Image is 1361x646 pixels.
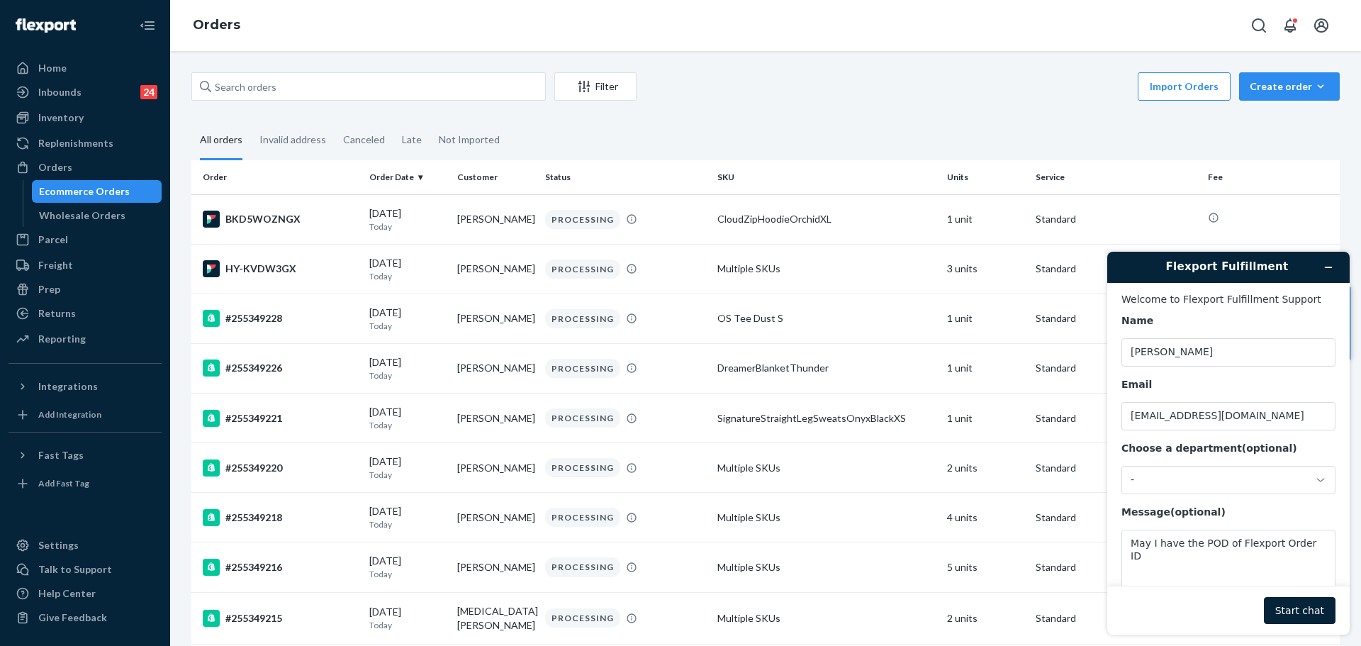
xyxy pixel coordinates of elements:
a: Add Integration [9,403,162,426]
div: OS Tee Dust S [717,311,936,325]
p: Today [369,270,446,282]
button: Talk to Support [9,558,162,581]
div: Canceled [343,121,385,158]
td: 2 units [941,443,1029,493]
input: Search orders [191,72,546,101]
button: Filter [554,72,637,101]
div: Give Feedback [38,611,107,625]
div: #255349228 [203,310,358,327]
div: Prep [38,282,60,296]
div: #255349221 [203,410,358,427]
div: Home [38,61,67,75]
td: 3 units [941,244,1029,294]
div: Customer [457,171,534,183]
a: Inventory [9,106,162,129]
p: Today [369,221,446,233]
div: 24 [140,85,157,99]
td: Multiple SKUs [712,443,941,493]
button: Fast Tags [9,444,162,467]
p: Standard [1036,212,1197,226]
a: Reporting [9,328,162,350]
th: Order [191,160,364,194]
div: [DATE] [369,554,446,580]
a: Parcel [9,228,162,251]
p: Today [369,518,446,530]
div: [DATE] [369,405,446,431]
a: Home [9,57,162,79]
button: Open account menu [1307,11,1335,40]
div: Returns [38,306,76,321]
a: Wholesale Orders [32,204,162,227]
th: Service [1030,160,1202,194]
p: Today [369,419,446,431]
div: Inbounds [38,85,82,99]
div: PROCESSING [545,608,620,628]
p: Today [369,469,446,481]
div: Wholesale Orders [39,208,125,223]
div: #255349216 [203,559,358,576]
th: Units [941,160,1029,194]
td: 4 units [941,493,1029,542]
td: Multiple SKUs [712,493,941,542]
div: Add Fast Tag [38,477,89,489]
p: Standard [1036,311,1197,325]
div: PROCESSING [545,557,620,577]
div: [DATE] [369,256,446,282]
div: Not Imported [439,121,500,158]
div: #255349226 [203,360,358,377]
a: Help Center [9,582,162,605]
a: Returns [9,302,162,325]
td: [MEDICAL_DATA][PERSON_NAME] [452,592,539,644]
div: [DATE] [369,504,446,530]
div: #255349215 [203,610,358,627]
div: Replenishments [38,136,113,150]
div: PROCESSING [545,408,620,428]
th: Status [539,160,712,194]
td: [PERSON_NAME] [452,394,539,443]
td: [PERSON_NAME] [452,343,539,393]
div: Late [402,121,422,158]
div: HY-KVDW3GX [203,260,358,277]
div: DreamerBlanketThunder [717,361,936,375]
div: CloudZipHoodieOrchidXL [717,212,936,226]
td: 5 units [941,542,1029,592]
a: Freight [9,254,162,277]
a: Orders [9,156,162,179]
div: [DATE] [369,605,446,631]
img: Flexport logo [16,18,76,33]
button: Open notifications [1276,11,1304,40]
td: 2 units [941,592,1029,644]
div: Orders [38,160,72,174]
td: Multiple SKUs [712,542,941,592]
div: #255349218 [203,509,358,526]
th: Fee [1202,160,1340,194]
div: PROCESSING [545,359,620,378]
p: Standard [1036,511,1197,525]
div: Help Center [38,586,96,601]
div: PROCESSING [545,309,620,328]
p: Standard [1036,461,1197,475]
td: [PERSON_NAME] [452,542,539,592]
p: Today [369,568,446,580]
td: [PERSON_NAME] [452,294,539,343]
div: [DATE] [369,455,446,481]
p: Today [369,619,446,631]
a: Inbounds24 [9,81,162,104]
div: All orders [200,121,242,160]
a: Ecommerce Orders [32,180,162,203]
div: Ecommerce Orders [39,184,130,199]
div: [DATE] [369,355,446,382]
button: Close Navigation [133,11,162,40]
a: Prep [9,278,162,301]
a: Orders [193,17,240,33]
